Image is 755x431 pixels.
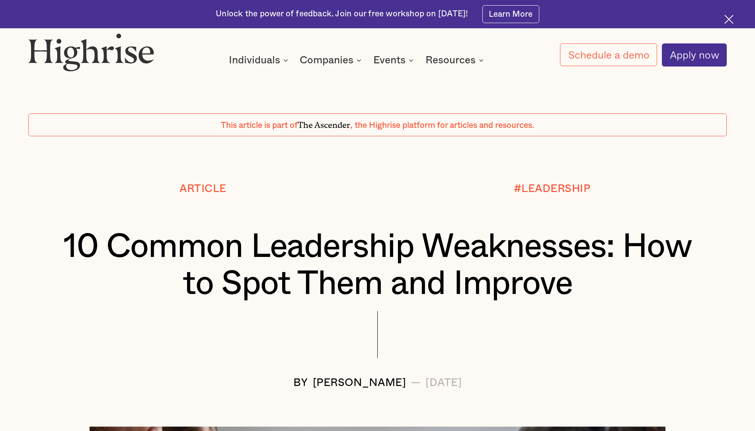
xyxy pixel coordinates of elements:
[229,55,280,65] div: Individuals
[57,228,698,302] h1: 10 Common Leadership Weaknesses: How to Spot Them and Improve
[313,377,406,389] div: [PERSON_NAME]
[373,55,406,65] div: Events
[724,15,734,24] img: Cross icon
[298,118,350,128] span: The Ascender
[350,121,534,129] span: , the Highrise platform for articles and resources.
[482,5,539,23] a: Learn More
[411,377,421,389] div: —
[662,43,727,67] a: Apply now
[425,55,486,65] div: Resources
[300,55,364,65] div: Companies
[514,183,591,195] div: #LEADERSHIP
[425,377,462,389] div: [DATE]
[179,183,226,195] div: Article
[293,377,308,389] div: BY
[300,55,353,65] div: Companies
[425,55,476,65] div: Resources
[373,55,416,65] div: Events
[221,121,298,129] span: This article is part of
[28,33,154,71] img: Highrise logo
[229,55,291,65] div: Individuals
[560,43,657,66] a: Schedule a demo
[216,8,468,20] div: Unlock the power of feedback. Join our free workshop on [DATE]!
